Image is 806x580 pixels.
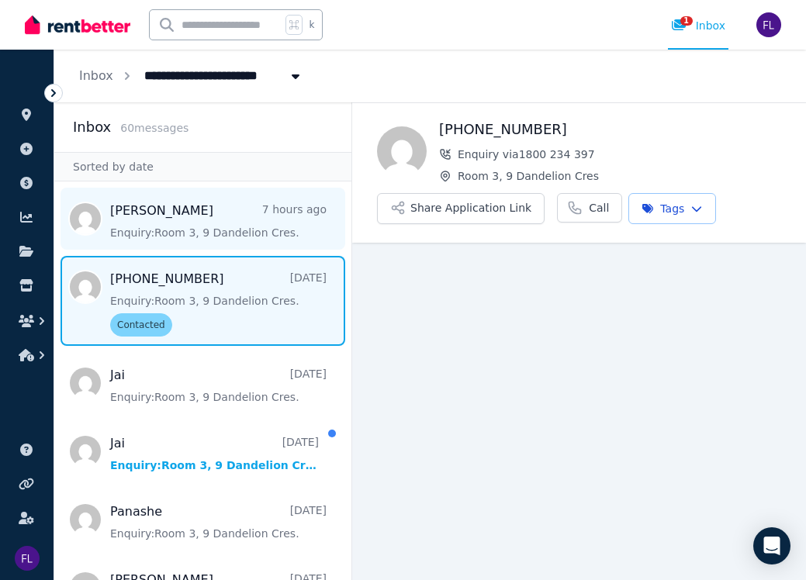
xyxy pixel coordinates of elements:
img: RentBetter [25,13,130,36]
span: Tags [642,201,684,216]
h1: [PHONE_NUMBER] [439,119,781,140]
a: Panashe[DATE]Enquiry:Room 3, 9 Dandelion Cres. [110,502,327,541]
span: k [309,19,314,31]
span: Room 3, 9 Dandelion Cres [458,168,781,184]
a: Jai[DATE]Enquiry:Room 3, 9 Dandelion Cres. [110,434,319,473]
img: (02) 9581 9190 [377,126,427,176]
a: Call [557,193,622,223]
a: Inbox [79,68,113,83]
img: Fen Li [15,546,40,571]
img: Fen Li [756,12,781,37]
button: Tags [628,193,716,224]
span: Enquiry via 1800 234 397 [458,147,781,162]
div: Sorted by date [54,152,351,181]
a: Jai[DATE]Enquiry:Room 3, 9 Dandelion Cres. [110,366,327,405]
a: [PERSON_NAME]7 hours agoEnquiry:Room 3, 9 Dandelion Cres. [110,202,327,240]
nav: Breadcrumb [54,50,328,102]
span: 60 message s [120,122,189,134]
div: Inbox [671,18,725,33]
button: Share Application Link [377,193,545,224]
span: 1 [680,16,693,26]
h2: Inbox [73,116,111,138]
a: [PHONE_NUMBER][DATE]Enquiry:Room 3, 9 Dandelion Cres.Contacted [110,270,327,337]
span: Call [589,200,609,216]
div: Open Intercom Messenger [753,527,790,564]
